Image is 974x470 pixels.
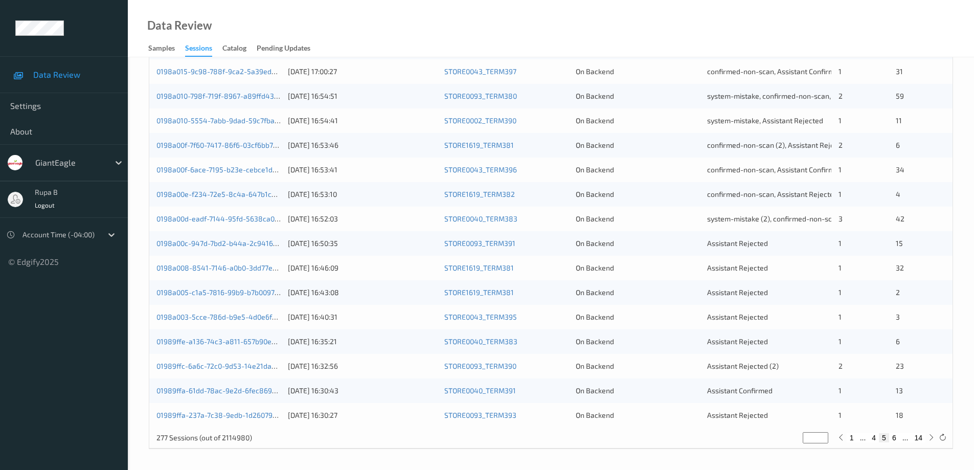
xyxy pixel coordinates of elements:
[707,214,919,223] span: system-mistake (2), confirmed-non-scan, Assistant Confirmed (3)
[896,239,903,248] span: 15
[896,263,904,272] span: 32
[869,433,879,442] button: 4
[707,386,773,395] span: Assistant Confirmed
[576,116,700,126] div: On Backend
[896,214,904,223] span: 42
[896,312,900,321] span: 3
[576,312,700,322] div: On Backend
[156,141,290,149] a: 0198a00f-7f60-7417-86f6-03cf6bb7e934
[444,386,516,395] a: STORE0040_TERM391
[839,362,843,370] span: 2
[444,190,515,198] a: STORE1619_TERM382
[444,288,514,297] a: STORE1619_TERM381
[847,433,857,442] button: 1
[896,141,900,149] span: 6
[839,214,843,223] span: 3
[156,165,291,174] a: 0198a00f-6ace-7195-b23e-cebce1d6ba2f
[707,312,768,321] span: Assistant Rejected
[896,362,904,370] span: 23
[288,140,437,150] div: [DATE] 16:53:46
[185,43,212,57] div: Sessions
[899,433,912,442] button: ...
[896,288,900,297] span: 2
[707,141,859,149] span: confirmed-non-scan (2), Assistant Rejected (2)
[839,312,842,321] span: 1
[707,92,884,100] span: system-mistake, confirmed-non-scan, Unusual activity
[288,91,437,101] div: [DATE] 16:54:51
[156,362,290,370] a: 01989ffc-6a6c-72c0-9d53-14e21da8187f
[576,287,700,298] div: On Backend
[707,190,838,198] span: confirmed-non-scan, Assistant Rejected
[444,263,514,272] a: STORE1619_TERM381
[839,239,842,248] span: 1
[444,92,517,100] a: STORE0093_TERM380
[156,92,290,100] a: 0198a010-798f-719f-8967-a89ffd43d014
[444,362,516,370] a: STORE0093_TERM390
[156,67,293,76] a: 0198a015-9c98-788f-9ca2-5a39ed61f401
[576,91,700,101] div: On Backend
[707,263,768,272] span: Assistant Rejected
[156,433,252,443] p: 277 Sessions (out of 2114980)
[707,362,779,370] span: Assistant Rejected (2)
[889,433,899,442] button: 6
[896,67,903,76] span: 31
[288,361,437,371] div: [DATE] 16:32:56
[707,67,843,76] span: confirmed-non-scan, Assistant Confirmed
[257,41,321,56] a: Pending Updates
[576,140,700,150] div: On Backend
[444,411,516,419] a: STORE0093_TERM393
[288,189,437,199] div: [DATE] 16:53:10
[879,433,889,442] button: 5
[707,411,768,419] span: Assistant Rejected
[156,239,296,248] a: 0198a00c-947d-7bd2-b44a-2c94162c509f
[896,165,904,174] span: 34
[576,361,700,371] div: On Backend
[156,288,295,297] a: 0198a005-c1a5-7816-99b9-b7b00972b970
[839,165,842,174] span: 1
[576,189,700,199] div: On Backend
[896,386,903,395] span: 13
[288,165,437,175] div: [DATE] 16:53:41
[288,214,437,224] div: [DATE] 16:52:03
[444,312,517,321] a: STORE0043_TERM395
[707,288,768,297] span: Assistant Rejected
[444,141,514,149] a: STORE1619_TERM381
[444,214,517,223] a: STORE0040_TERM383
[576,410,700,420] div: On Backend
[288,287,437,298] div: [DATE] 16:43:08
[896,116,902,125] span: 11
[288,312,437,322] div: [DATE] 16:40:31
[857,433,869,442] button: ...
[156,312,295,321] a: 0198a003-5cce-786d-b9e5-4d0e6fe66f57
[839,141,843,149] span: 2
[896,190,900,198] span: 4
[896,92,904,100] span: 59
[839,116,842,125] span: 1
[156,190,295,198] a: 0198a00e-f234-72e5-8c4a-647b1cc9314e
[288,263,437,273] div: [DATE] 16:46:09
[444,165,517,174] a: STORE0043_TERM396
[156,214,293,223] a: 0198a00d-eadf-7144-95fd-5638ca0cef63
[257,43,310,56] div: Pending Updates
[148,41,185,56] a: Samples
[156,411,292,419] a: 01989ffa-237a-7c38-9edb-1d260793c98c
[707,116,823,125] span: system-mistake, Assistant Rejected
[147,20,212,31] div: Data Review
[707,165,843,174] span: confirmed-non-scan, Assistant Confirmed
[444,239,515,248] a: STORE0093_TERM391
[156,337,290,346] a: 01989ffe-a136-74c3-a811-657b90e628fc
[288,116,437,126] div: [DATE] 16:54:41
[839,288,842,297] span: 1
[576,263,700,273] div: On Backend
[839,67,842,76] span: 1
[185,41,222,57] a: Sessions
[444,67,516,76] a: STORE0043_TERM397
[288,66,437,77] div: [DATE] 17:00:27
[576,165,700,175] div: On Backend
[839,190,842,198] span: 1
[576,214,700,224] div: On Backend
[222,43,246,56] div: Catalog
[444,337,517,346] a: STORE0040_TERM383
[444,116,516,125] a: STORE0002_TERM390
[288,386,437,396] div: [DATE] 16:30:43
